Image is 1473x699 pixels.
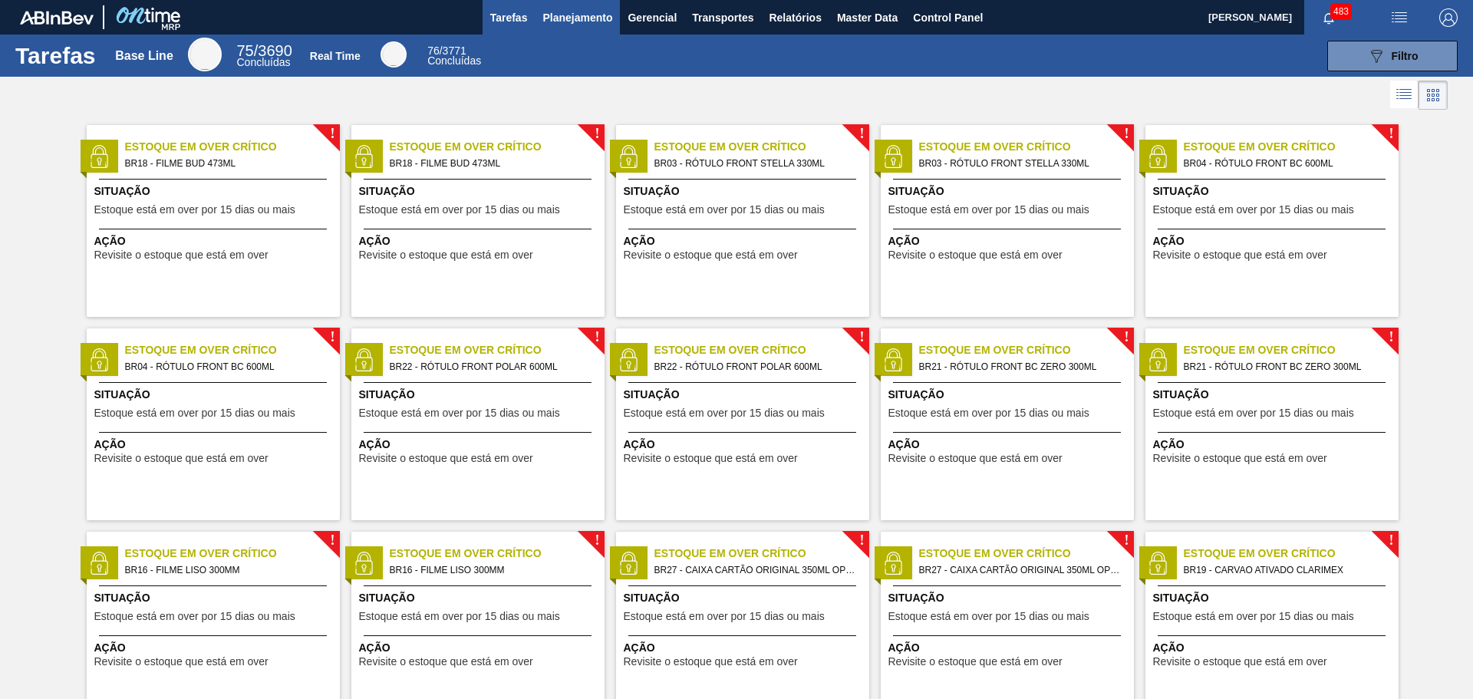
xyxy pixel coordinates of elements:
[390,562,592,579] span: BR16 - FILME LISO 300MM
[888,387,1130,403] span: Situação
[888,590,1130,606] span: Situação
[237,42,254,59] span: 75
[769,8,821,27] span: Relatórios
[542,8,612,27] span: Planejamento
[1390,81,1419,110] div: Visão em Lista
[94,656,269,668] span: Revisite o estoque que está em over
[352,552,375,575] img: status
[624,656,798,668] span: Revisite o estoque que está em over
[1153,611,1354,622] span: Estoque está em over por 15 dias ou mais
[359,590,601,606] span: Situação
[359,183,601,199] span: Situação
[888,656,1063,668] span: Revisite o estoque que está em over
[654,358,857,375] span: BR22 - RÓTULO FRONT POLAR 600ML
[94,387,336,403] span: Situação
[359,233,601,249] span: Ação
[352,145,375,168] img: status
[20,11,94,25] img: TNhmsLtSVTkK8tSr43FrP2fwEKptu5GPRR3wAAAABJRU5ErkJggg==
[359,640,601,656] span: Ação
[1146,552,1169,575] img: status
[654,155,857,172] span: BR03 - RÓTULO FRONT STELLA 330ML
[888,233,1130,249] span: Ação
[1327,41,1458,71] button: Filtro
[624,249,798,261] span: Revisite o estoque que está em over
[115,49,173,63] div: Base Line
[237,56,291,68] span: Concluídas
[919,342,1134,358] span: Estoque em Over Crítico
[87,552,110,575] img: status
[427,46,481,66] div: Real Time
[427,45,440,57] span: 76
[1153,407,1354,419] span: Estoque está em over por 15 dias ou mais
[125,358,328,375] span: BR04 - RÓTULO FRONT BC 600ML
[310,50,361,62] div: Real Time
[427,45,466,57] span: / 3771
[881,552,905,575] img: status
[624,640,865,656] span: Ação
[595,535,599,546] span: !
[1389,535,1393,546] span: !
[390,155,592,172] span: BR18 - FILME BUD 473ML
[125,155,328,172] span: BR18 - FILME BUD 473ML
[359,204,560,216] span: Estoque está em over por 15 dias ou mais
[1153,249,1327,261] span: Revisite o estoque que está em over
[595,331,599,343] span: !
[94,407,295,419] span: Estoque está em over por 15 dias ou mais
[1439,8,1458,27] img: Logout
[1153,233,1395,249] span: Ação
[1146,348,1169,371] img: status
[359,656,533,668] span: Revisite o estoque que está em over
[94,453,269,464] span: Revisite o estoque que está em over
[919,155,1122,172] span: BR03 - RÓTULO FRONT STELLA 330ML
[1392,50,1419,62] span: Filtro
[888,437,1130,453] span: Ação
[87,145,110,168] img: status
[390,546,605,562] span: Estoque em Over Crítico
[624,204,825,216] span: Estoque está em over por 15 dias ou mais
[624,233,865,249] span: Ação
[888,183,1130,199] span: Situação
[125,546,340,562] span: Estoque em Over Crítico
[1153,640,1395,656] span: Ação
[1184,546,1399,562] span: Estoque em Over Crítico
[617,145,640,168] img: status
[881,145,905,168] img: status
[888,407,1089,419] span: Estoque está em over por 15 dias ou mais
[94,183,336,199] span: Situação
[1389,128,1393,140] span: !
[1153,183,1395,199] span: Situação
[188,38,222,71] div: Base Line
[94,590,336,606] span: Situação
[859,331,864,343] span: !
[94,611,295,622] span: Estoque está em over por 15 dias ou mais
[1419,81,1448,110] div: Visão em Cards
[624,611,825,622] span: Estoque está em over por 15 dias ou mais
[888,640,1130,656] span: Ação
[94,640,336,656] span: Ação
[94,437,336,453] span: Ação
[359,387,601,403] span: Situação
[359,611,560,622] span: Estoque está em over por 15 dias ou mais
[390,342,605,358] span: Estoque em Over Crítico
[87,348,110,371] img: status
[1184,358,1386,375] span: BR21 - RÓTULO FRONT BC ZERO 300ML
[352,348,375,371] img: status
[427,54,481,67] span: Concluídas
[1153,437,1395,453] span: Ação
[624,387,865,403] span: Situação
[359,407,560,419] span: Estoque está em over por 15 dias ou mais
[125,562,328,579] span: BR16 - FILME LISO 300MM
[888,453,1063,464] span: Revisite o estoque que está em over
[919,358,1122,375] span: BR21 - RÓTULO FRONT BC ZERO 300ML
[624,407,825,419] span: Estoque está em over por 15 dias ou mais
[919,546,1134,562] span: Estoque em Over Crítico
[859,535,864,546] span: !
[837,8,898,27] span: Master Data
[15,47,96,64] h1: Tarefas
[628,8,677,27] span: Gerencial
[237,42,292,59] span: / 3690
[390,139,605,155] span: Estoque em Over Crítico
[490,8,528,27] span: Tarefas
[654,546,869,562] span: Estoque em Over Crítico
[125,139,340,155] span: Estoque em Over Crítico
